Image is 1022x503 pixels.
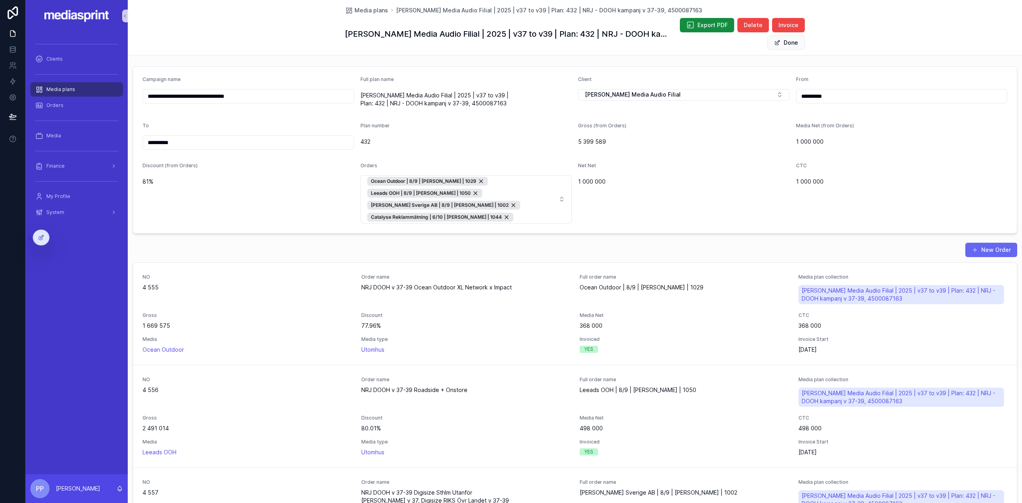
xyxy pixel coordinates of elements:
span: Gross [143,312,352,319]
a: Media plans [345,6,388,14]
span: Ocean Outdoor | 8/9 | [PERSON_NAME] | 1029 [580,283,789,291]
h1: [PERSON_NAME] Media Audio Filial | 2025 | v37 to v39 | Plan: 432 | NRJ - DOOH kampanj v 37-39, 45... [345,28,671,40]
span: [PERSON_NAME] Sverige AB | 8/9 | [PERSON_NAME] | 1002 [580,489,789,497]
span: CTC [798,312,1008,319]
span: Delete [744,21,763,29]
button: Done [767,36,805,50]
span: Invoice Start [798,336,1008,343]
span: Media Net [580,312,789,319]
a: My Profile [30,189,123,204]
span: Media [46,133,61,139]
p: [PERSON_NAME] [56,485,100,493]
span: Media plans [355,6,388,14]
img: App logo [44,10,110,22]
span: My Profile [46,193,70,200]
span: Orders [46,102,63,109]
button: Select Button [360,175,572,223]
span: Media plan collection [798,376,1008,383]
span: NRJ DOOH v 37-39 Ocean Outdoor XL Network x Impact [361,283,570,291]
span: Discount [361,312,570,319]
a: NO4 555Order nameNRJ DOOH v 37-39 Ocean Outdoor XL Network x ImpactFull order nameOcean Outdoor |... [133,263,1017,365]
a: Media [30,129,123,143]
button: Delete [737,18,769,32]
a: Leeads OOH [143,448,176,456]
button: Unselect 1643 [367,201,520,210]
iframe: Spotlight [1,38,9,46]
span: Order name [361,376,570,383]
span: 368 000 [580,322,789,330]
span: 1 669 575 [143,322,352,330]
span: [PERSON_NAME] Sverige AB | 8/9 | [PERSON_NAME] | 1002 [371,202,509,208]
span: CTC [798,415,1008,421]
span: Catalyse Reklammätning | 6/10 | [PERSON_NAME] | 1044 [371,214,502,220]
span: Leeads OOH | 8/9 | [PERSON_NAME] | 1050 [371,190,471,196]
span: 4 556 [143,386,352,394]
span: Full plan name [360,76,394,82]
span: [PERSON_NAME] Media Audio Filial | 2025 | v37 to v39 | Plan: 432 | NRJ - DOOH kampanj v 37-39, 45... [360,91,572,107]
button: Unselect 1668 [367,213,513,222]
span: [PERSON_NAME] Media Audio Filial [585,91,681,99]
span: [PERSON_NAME] Media Audio Filial | 2025 | v37 to v39 | Plan: 432 | NRJ - DOOH kampanj v 37-39, 45... [802,389,1001,405]
span: Full order name [580,479,789,485]
a: Utomhus [361,448,384,456]
span: 1 000 000 [796,178,1008,186]
a: [PERSON_NAME] Media Audio Filial | 2025 | v37 to v39 | Plan: 432 | NRJ - DOOH kampanj v 37-39, 45... [798,285,1004,304]
span: PP [36,484,44,493]
button: Select Button [578,89,790,100]
span: Media Net (from Orders) [796,123,854,129]
a: Clients [30,52,123,66]
span: 1 000 000 [796,138,1008,146]
div: scrollable content [26,32,128,230]
span: Orders [360,162,377,168]
span: Media Net [580,415,789,421]
span: NO [143,479,352,485]
span: 4 557 [143,489,352,497]
span: Finance [46,163,65,169]
span: NO [143,274,352,280]
a: Orders [30,98,123,113]
div: YES [584,346,593,353]
button: New Order [965,243,1017,257]
span: Media type [361,336,570,343]
span: 81% [143,178,354,186]
span: [DATE] [798,346,1008,354]
span: Full order name [580,274,789,280]
a: Ocean Outdoor [143,346,184,354]
span: Media plan collection [798,479,1008,485]
span: 498 000 [798,424,1008,432]
span: Order name [361,274,570,280]
span: 4 555 [143,283,352,291]
a: Media plans [30,82,123,97]
span: Campaign name [143,76,180,82]
span: Gross [143,415,352,421]
span: 498 000 [580,424,789,432]
span: Media plans [46,86,75,93]
span: 77.96% [361,322,570,330]
span: Leeads OOH | 8/9 | [PERSON_NAME] | 1050 [580,386,789,394]
span: Invoiced [580,439,789,445]
span: [DATE] [798,448,1008,456]
span: System [46,209,64,216]
span: From [796,76,808,82]
button: Invoice [772,18,805,32]
span: Invoice [778,21,798,29]
span: 2 491 014 [143,424,352,432]
a: Utomhus [361,346,384,354]
span: 432 [360,138,572,146]
a: System [30,205,123,220]
span: Media [143,439,352,445]
span: Clients [46,56,63,62]
span: [PERSON_NAME] Media Audio Filial | 2025 | v37 to v39 | Plan: 432 | NRJ - DOOH kampanj v 37-39, 45... [396,6,702,14]
span: NO [143,376,352,383]
button: Export PDF [680,18,734,32]
button: Unselect 1641 [367,177,488,186]
a: Finance [30,159,123,173]
button: Unselect 1642 [367,189,482,198]
span: Client [578,76,592,82]
span: Invoice Start [798,439,1008,445]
